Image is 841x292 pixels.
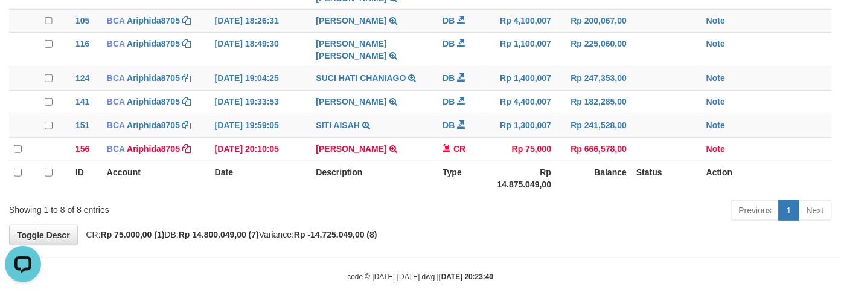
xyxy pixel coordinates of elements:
td: Rp 1,400,007 [486,67,556,91]
th: Balance [556,161,632,195]
a: Ariphida8705 [127,16,180,25]
a: 1 [779,200,799,221]
strong: Rp 14.800.049,00 (7) [179,230,259,239]
span: 105 [75,16,89,25]
span: CR [453,144,465,154]
strong: Rp 75.000,00 (1) [101,230,165,239]
small: code © [DATE]-[DATE] dwg | [348,273,494,281]
strong: Rp -14.725.049,00 (8) [294,230,377,239]
a: Next [799,200,832,221]
th: Description [312,161,438,195]
a: Ariphida8705 [127,120,180,130]
span: 124 [75,73,89,83]
a: Copy Ariphida8705 to clipboard [182,97,191,106]
a: Copy Ariphida8705 to clipboard [182,120,191,130]
a: Note [706,144,725,154]
td: Rp 247,353,00 [556,67,632,91]
th: Rp 14.875.049,00 [486,161,556,195]
a: SUCI HATI CHANIAGO [316,73,406,83]
a: Copy Ariphida8705 to clipboard [182,16,191,25]
span: BCA [107,16,125,25]
span: 151 [75,120,89,130]
td: [DATE] 19:59:05 [210,114,312,138]
a: [PERSON_NAME] [316,97,387,106]
a: Toggle Descr [9,225,78,245]
a: Note [706,39,725,48]
td: Rp 4,400,007 [486,91,556,114]
span: DB [443,73,455,83]
button: Open LiveChat chat widget [5,5,41,41]
td: Rp 225,060,00 [556,33,632,67]
td: Rp 200,067,00 [556,9,632,33]
a: Ariphida8705 [127,73,180,83]
a: [PERSON_NAME] [PERSON_NAME] [316,39,387,60]
th: Action [702,161,832,195]
span: BCA [107,144,125,154]
span: BCA [107,97,125,106]
a: Ariphida8705 [127,144,180,154]
a: Note [706,120,725,130]
div: Showing 1 to 8 of 8 entries [9,199,341,216]
a: Ariphida8705 [127,39,180,48]
td: [DATE] 20:10:05 [210,138,312,161]
td: Rp 1,300,007 [486,114,556,138]
a: Copy Ariphida8705 to clipboard [182,39,191,48]
a: Note [706,97,725,106]
td: Rp 75,000 [486,138,556,161]
a: Previous [731,200,779,221]
a: SITI AISAH [316,120,360,130]
strong: [DATE] 20:23:40 [439,273,493,281]
span: DB [443,39,455,48]
th: Status [632,161,702,195]
a: Copy Ariphida8705 to clipboard [182,144,191,154]
td: Rp 1,100,007 [486,33,556,67]
th: ID [71,161,102,195]
td: [DATE] 18:49:30 [210,33,312,67]
span: BCA [107,120,125,130]
a: Note [706,73,725,83]
a: Copy Ariphida8705 to clipboard [182,73,191,83]
td: Rp 241,528,00 [556,114,632,138]
a: Ariphida8705 [127,97,180,106]
th: Account [102,161,210,195]
a: [PERSON_NAME] [316,16,387,25]
span: DB [443,97,455,106]
th: Type [438,161,486,195]
span: 116 [75,39,89,48]
span: DB [443,16,455,25]
td: Rp 666,578,00 [556,138,632,161]
span: BCA [107,39,125,48]
span: DB [443,120,455,130]
td: Rp 182,285,00 [556,91,632,114]
span: 156 [75,144,89,154]
span: 141 [75,97,89,106]
span: BCA [107,73,125,83]
a: [PERSON_NAME] [316,144,387,154]
td: Rp 4,100,007 [486,9,556,33]
span: CR: DB: Variance: [80,230,377,239]
a: Note [706,16,725,25]
td: [DATE] 19:04:25 [210,67,312,91]
td: [DATE] 18:26:31 [210,9,312,33]
td: [DATE] 19:33:53 [210,91,312,114]
th: Date [210,161,312,195]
